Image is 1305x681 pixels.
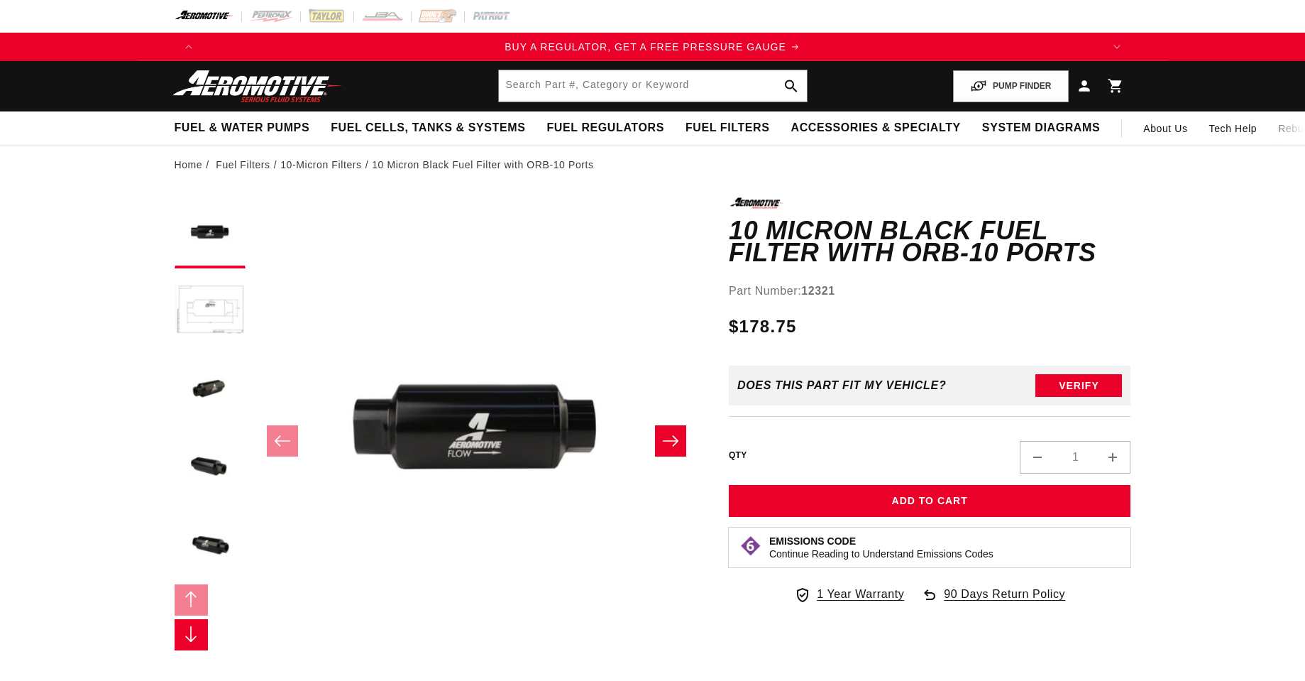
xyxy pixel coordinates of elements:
img: Aeromotive [169,70,346,103]
button: Load image 2 in gallery view [175,276,246,347]
button: Emissions CodeContinue Reading to Understand Emissions Codes [769,535,993,560]
span: 1 Year Warranty [817,585,904,604]
span: Tech Help [1209,121,1257,136]
div: Announcement [203,39,1103,55]
input: Search by Part Number, Category or Keyword [499,70,807,102]
summary: Fuel & Water Pumps [164,111,321,145]
summary: Fuel Regulators [536,111,674,145]
button: Translation missing: en.sections.announcements.previous_announcement [175,33,203,61]
a: About Us [1133,111,1198,146]
button: Add to Cart [729,485,1131,517]
li: 10-Micron Filters [280,157,372,173]
button: Translation missing: en.sections.announcements.next_announcement [1103,33,1131,61]
summary: Fuel Filters [675,111,781,145]
a: BUY A REGULATOR, GET A FREE PRESSURE GAUGE [203,39,1103,55]
summary: Accessories & Specialty [781,111,971,145]
span: Accessories & Specialty [791,121,961,136]
strong: 12321 [801,285,835,297]
slideshow-component: Translation missing: en.sections.announcements.announcement_bar [139,33,1167,61]
span: Fuel & Water Pumps [175,121,310,136]
a: Fuel Filters [216,157,270,173]
strong: Emissions Code [769,535,856,547]
span: $178.75 [729,314,797,339]
div: Does This part fit My vehicle? [737,379,947,392]
button: search button [776,70,807,102]
button: Slide left [267,425,298,457]
button: Slide left [175,584,209,616]
span: System Diagrams [982,121,1100,136]
span: Fuel Cells, Tanks & Systems [331,121,525,136]
nav: breadcrumbs [175,157,1131,173]
p: Continue Reading to Understand Emissions Codes [769,547,993,560]
span: 90 Days Return Policy [944,585,1065,618]
button: Verify [1035,374,1122,397]
li: 10 Micron Black Fuel Filter with ORB-10 Ports [372,157,594,173]
span: Fuel Regulators [546,121,663,136]
h1: 10 Micron Black Fuel Filter with ORB-10 Ports [729,219,1131,264]
summary: Tech Help [1199,111,1268,146]
button: Slide right [175,619,209,650]
summary: System Diagrams [971,111,1111,145]
span: Fuel Filters [685,121,770,136]
label: QTY [729,450,747,462]
div: Part Number: [729,282,1131,300]
button: Load image 4 in gallery view [175,432,246,503]
button: PUMP FINDER [953,70,1068,102]
button: Load image 1 in gallery view [175,197,246,268]
a: 1 Year Warranty [794,585,904,604]
span: BUY A REGULATOR, GET A FREE PRESSURE GAUGE [505,41,786,53]
button: Load image 5 in gallery view [175,510,246,581]
button: Slide right [655,425,686,457]
img: Emissions code [739,535,762,557]
span: About Us [1143,123,1187,134]
button: Load image 3 in gallery view [175,354,246,425]
a: Home [175,157,203,173]
div: 1 of 4 [203,39,1103,55]
a: 90 Days Return Policy [921,585,1065,618]
summary: Fuel Cells, Tanks & Systems [320,111,536,145]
